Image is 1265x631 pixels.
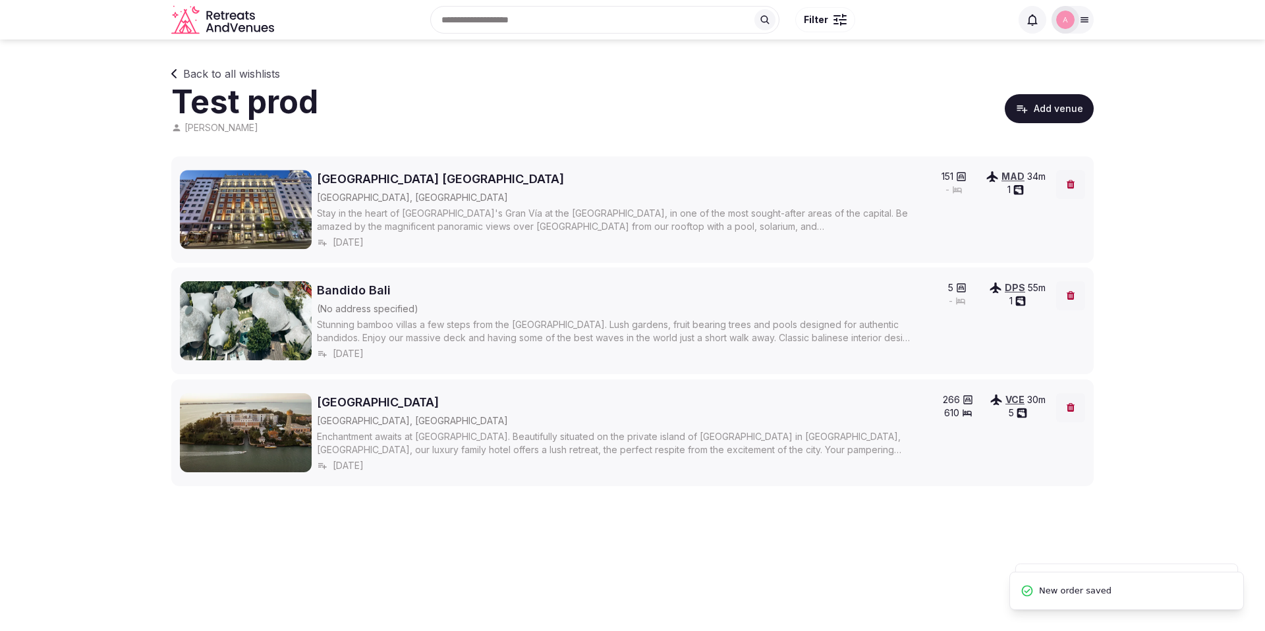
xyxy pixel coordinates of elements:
[1005,394,1025,405] a: VCE
[1007,183,1024,196] button: 1
[180,281,312,360] img: Bandido Bali
[1005,94,1094,123] button: Add venue
[1009,294,1026,308] button: 1
[317,459,916,472] div: [DATE]
[1005,282,1025,293] a: DPS
[317,318,915,344] p: Stunning bamboo villas a few steps from the [GEOGRAPHIC_DATA]. Lush gardens, fruit bearing trees ...
[171,5,277,35] a: Visit the homepage
[180,170,312,249] img: Catalonia Plaza España Hotel & Spa
[317,347,915,360] div: [DATE]
[945,183,963,196] button: -
[317,281,915,300] a: Bandido Bali
[1027,393,1046,406] div: 30 m
[1005,393,1025,406] button: VCE
[1009,406,1027,420] button: 5
[171,83,318,121] h1: Test prod
[948,281,967,294] button: 5
[943,393,973,406] button: 266
[317,170,912,188] a: [GEOGRAPHIC_DATA] [GEOGRAPHIC_DATA]
[317,236,912,249] div: [DATE]
[1001,171,1025,182] a: MAD
[171,5,277,35] svg: Retreats and Venues company logo
[317,393,916,412] a: [GEOGRAPHIC_DATA]
[942,170,967,183] button: 151
[1039,583,1111,599] span: New order saved
[1028,281,1046,294] button: 55m
[1001,170,1025,183] button: MAD
[317,207,912,233] p: Stay in the heart of [GEOGRAPHIC_DATA]'s Gran Vía at the [GEOGRAPHIC_DATA], in one of the most so...
[317,191,508,204] button: [GEOGRAPHIC_DATA], [GEOGRAPHIC_DATA]
[804,13,828,26] span: Filter
[1005,281,1025,294] button: DPS
[944,406,972,420] button: 610
[1027,393,1046,406] button: 30m
[949,294,966,308] button: -
[180,393,312,472] img: JW Marriott Venice Resort & Spa
[1027,170,1046,183] div: 34 m
[317,414,508,427] button: [GEOGRAPHIC_DATA], [GEOGRAPHIC_DATA]
[1028,281,1046,294] div: 55 m
[795,7,855,32] button: Filter
[1056,11,1075,29] img: Alejandro Admin
[171,121,261,134] button: [PERSON_NAME]
[171,66,280,82] a: Back to all wishlists
[317,302,418,315] button: (No address specified)
[1027,170,1046,183] button: 34m
[317,430,916,456] p: Enchantment awaits at [GEOGRAPHIC_DATA]. Beautifully situated on the private island of [GEOGRAPHI...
